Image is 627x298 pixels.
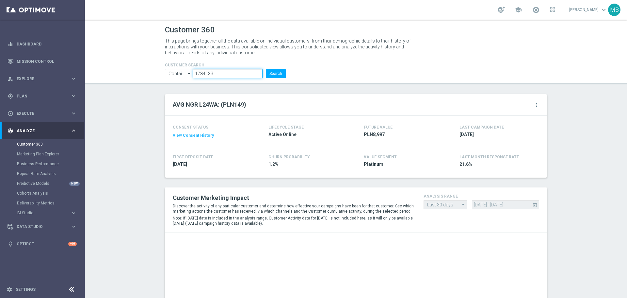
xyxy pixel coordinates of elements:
[7,241,77,247] button: lightbulb Optibot +10
[173,125,249,130] h4: CONSENT STATUS
[268,125,304,130] h4: LIFECYCLE STAGE
[17,198,84,208] div: Deliverability Metrics
[71,93,77,99] i: keyboard_arrow_right
[7,287,12,292] i: settings
[17,151,68,157] a: Marketing Plan Explorer
[8,76,13,82] i: person_search
[17,129,71,133] span: Analyze
[8,111,13,116] i: play_circle_outline
[8,93,71,99] div: Plan
[8,111,71,116] div: Execute
[16,288,36,291] a: Settings
[17,211,71,215] div: BI Studio
[266,69,286,78] button: Search
[71,128,77,134] i: keyboard_arrow_right
[460,201,467,209] i: arrow_drop_down
[8,76,71,82] div: Explore
[8,224,71,230] div: Data Studio
[17,191,68,196] a: Cohorts Analysis
[173,194,414,202] h2: Customer Marketing Impact
[71,210,77,216] i: keyboard_arrow_right
[173,216,414,226] p: Note: if [DATE] date is included in the analysis range, Customer Activity data for [DATE] is not ...
[17,94,71,98] span: Plan
[17,161,68,167] a: Business Performance
[7,42,77,47] button: equalizer Dashboard
[8,128,71,134] div: Analyze
[71,76,77,82] i: keyboard_arrow_right
[459,131,536,138] span: 2025-10-11
[17,235,68,253] a: Optibot
[17,210,77,216] button: BI Studio keyboard_arrow_right
[8,53,77,70] div: Mission Control
[7,224,77,229] button: Data Studio keyboard_arrow_right
[424,194,539,199] h4: analysis range
[17,139,84,149] div: Customer 360
[17,159,84,169] div: Business Performance
[165,69,193,78] input: Contains
[17,211,64,215] span: BI Studio
[173,203,414,214] p: Discover the activity of any particular customer and determine how effective your campaigns have ...
[17,171,68,176] a: Repeat Rate Analysis
[8,93,13,99] i: gps_fixed
[17,179,84,188] div: Predictive Models
[71,223,77,230] i: keyboard_arrow_right
[8,128,13,134] i: track_changes
[8,235,77,253] div: Optibot
[17,208,84,218] div: BI Studio
[8,41,13,47] i: equalizer
[71,110,77,116] i: keyboard_arrow_right
[17,53,77,70] a: Mission Control
[17,35,77,53] a: Dashboard
[173,161,249,167] span: 2020-03-15
[17,112,71,115] span: Execute
[459,155,519,159] span: LAST MONTH RESPONSE RATE
[69,182,80,186] div: NEW
[193,69,263,78] input: Enter CID, Email, name or phone
[268,161,345,167] span: 1.2%
[7,76,77,81] button: person_search Explore keyboard_arrow_right
[600,6,607,13] span: keyboard_arrow_down
[165,25,547,35] h1: Customer 360
[173,101,246,109] h2: AVG NGR L24WA: (PLN149)
[534,102,539,108] i: more_vert
[608,4,620,16] div: MB
[17,77,71,81] span: Explore
[459,161,536,167] span: 21.6%
[173,133,214,138] button: View Consent History
[268,155,310,159] span: CHURN PROBABILITY
[186,69,193,78] i: arrow_drop_down
[17,225,71,229] span: Data Studio
[8,35,77,53] div: Dashboard
[68,242,77,246] div: +10
[17,188,84,198] div: Cohorts Analysis
[364,131,440,138] span: PLN8,997
[17,142,68,147] a: Customer 360
[17,169,84,179] div: Repeat Rate Analysis
[8,241,13,247] i: lightbulb
[515,6,522,13] span: school
[569,5,608,15] a: [PERSON_NAME]keyboard_arrow_down
[165,63,286,67] h4: CUSTOMER SEARCH
[364,155,397,159] h4: VALUE SEGMENT
[268,131,345,138] span: Active Online
[7,59,77,64] button: Mission Control
[364,161,440,167] span: Platinum
[17,181,68,186] a: Predictive Models
[364,125,393,130] h4: FUTURE VALUE
[17,201,68,206] a: Deliverability Metrics
[459,125,504,130] h4: LAST CAMPAIGN DATE
[173,155,213,159] h4: FIRST DEPOSIT DATE
[7,111,77,116] button: play_circle_outline Execute keyboard_arrow_right
[7,94,77,99] button: gps_fixed Plan keyboard_arrow_right
[17,149,84,159] div: Marketing Plan Explorer
[7,128,77,133] button: track_changes Analyze keyboard_arrow_right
